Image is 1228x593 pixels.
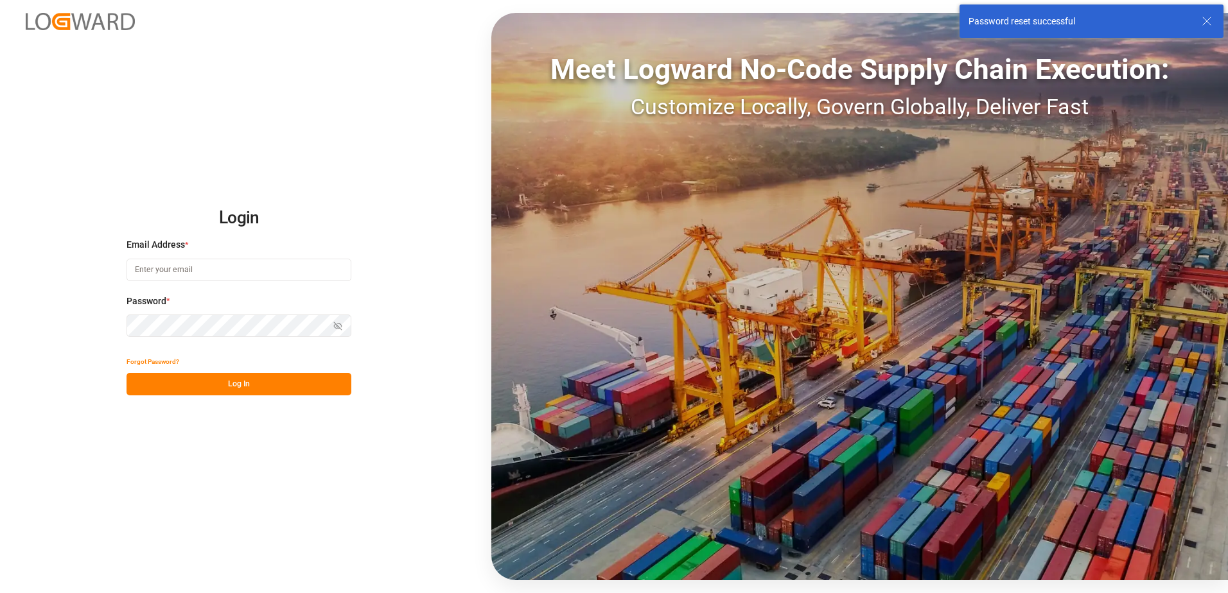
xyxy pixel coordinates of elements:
span: Password [127,295,166,308]
div: Password reset successful [969,15,1189,28]
img: Logward_new_orange.png [26,13,135,30]
span: Email Address [127,238,185,252]
div: Customize Locally, Govern Globally, Deliver Fast [491,90,1228,123]
h2: Login [127,198,351,239]
button: Forgot Password? [127,350,179,373]
button: Log In [127,373,351,395]
input: Enter your email [127,259,351,281]
div: Meet Logward No-Code Supply Chain Execution: [491,48,1228,90]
